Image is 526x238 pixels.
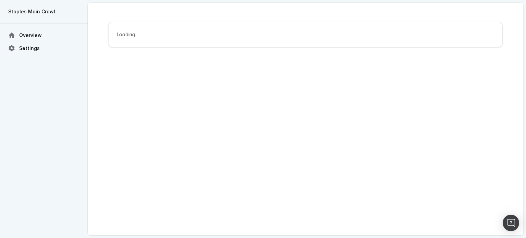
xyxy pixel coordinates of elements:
div: Loading ... [109,30,502,39]
span: Staples Main Crawl [8,8,55,15]
a: Overview [5,29,82,41]
span: Settings [19,45,40,52]
a: Settings [5,42,82,54]
span: Overview [19,32,42,39]
button: Staples Main Crawl [5,5,82,18]
div: Open Intercom Messenger [503,215,519,231]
